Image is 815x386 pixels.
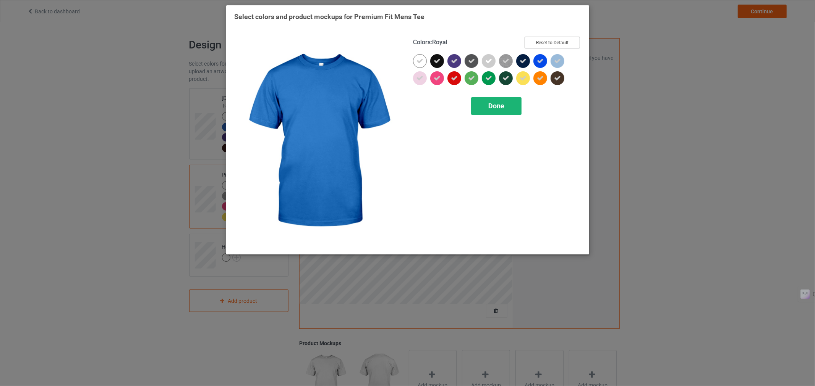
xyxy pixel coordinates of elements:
span: Colors [413,39,431,46]
img: heather_texture.png [499,54,513,68]
h4: : [413,39,447,47]
span: Select colors and product mockups for Premium Fit Mens Tee [234,13,425,21]
span: Royal [432,39,447,46]
img: regular.jpg [234,37,402,246]
span: Done [488,102,504,110]
button: Reset to Default [525,37,580,48]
